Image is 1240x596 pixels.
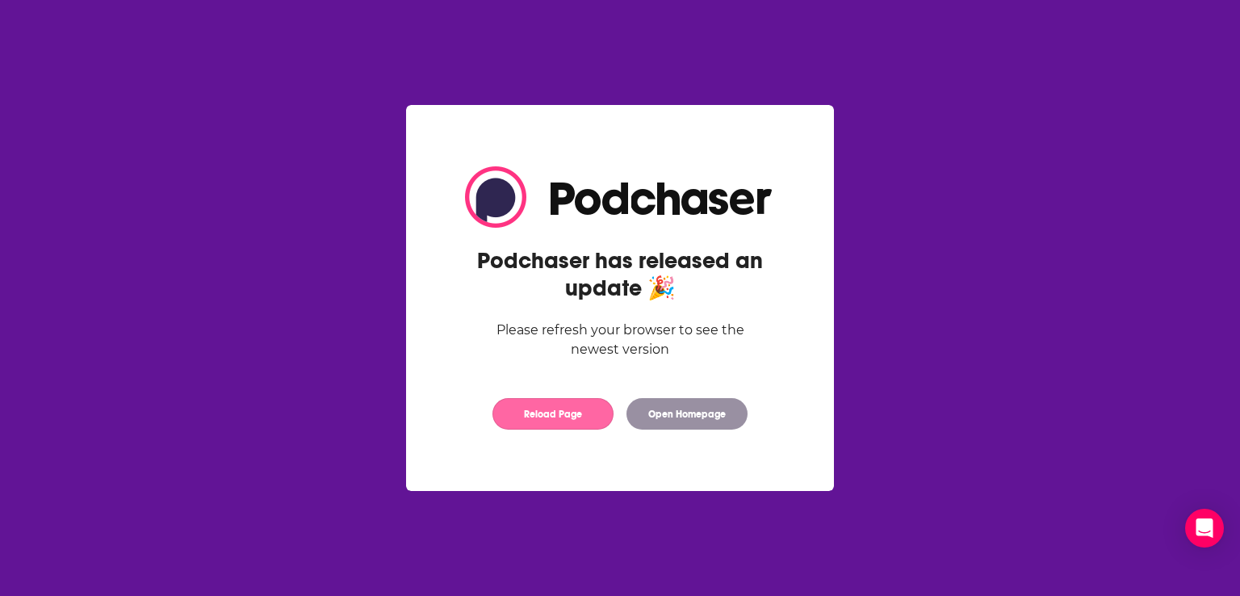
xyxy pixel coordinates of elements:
[1185,509,1224,548] div: Open Intercom Messenger
[626,398,748,430] button: Open Homepage
[465,247,775,302] h2: Podchaser has released an update 🎉
[465,166,775,228] img: Logo
[492,398,614,430] button: Reload Page
[465,321,775,359] div: Please refresh your browser to see the newest version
